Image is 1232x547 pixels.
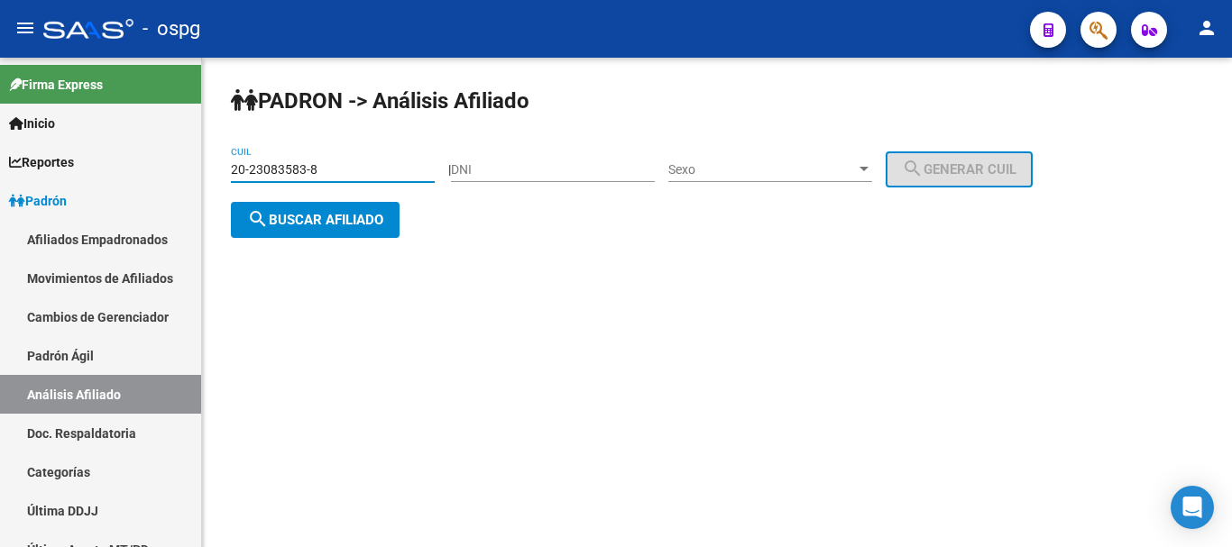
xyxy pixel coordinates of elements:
[143,9,200,49] span: - ospg
[231,202,400,238] button: Buscar afiliado
[9,152,74,172] span: Reportes
[14,17,36,39] mat-icon: menu
[902,161,1016,178] span: Generar CUIL
[247,212,383,228] span: Buscar afiliado
[9,114,55,133] span: Inicio
[902,158,924,179] mat-icon: search
[1171,486,1214,529] div: Open Intercom Messenger
[231,88,529,114] strong: PADRON -> Análisis Afiliado
[886,151,1033,187] button: Generar CUIL
[448,162,1046,177] div: |
[1196,17,1218,39] mat-icon: person
[668,162,856,178] span: Sexo
[247,208,269,230] mat-icon: search
[9,191,67,211] span: Padrón
[9,75,103,95] span: Firma Express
